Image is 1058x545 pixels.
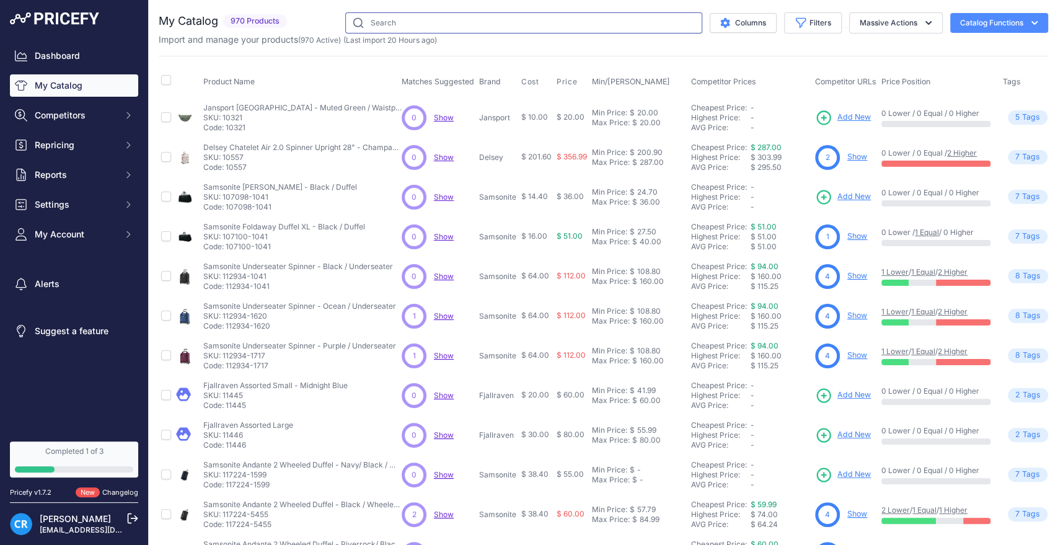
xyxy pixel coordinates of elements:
div: $ [632,277,637,286]
span: - [751,420,754,430]
span: Price Position [881,77,930,86]
div: 287.00 [637,157,664,167]
span: 2 [1015,389,1020,401]
button: Reports [10,164,138,186]
p: Samsonite Underseater Spinner - Ocean / Underseater [203,301,396,311]
p: Samsonite [479,351,516,361]
span: Add New [837,429,871,441]
span: Tag [1008,348,1048,363]
button: Price [557,77,580,87]
div: $ [630,346,635,356]
div: AVG Price: [691,321,751,331]
div: 160.00 [637,277,664,286]
a: Changelog [102,488,138,497]
span: Price [557,77,577,87]
span: Brand [479,77,501,86]
div: Highest Price: [691,192,751,202]
span: s [1036,350,1041,361]
span: 970 Products [223,14,287,29]
a: Add New [815,387,871,404]
p: SKU: 107100-1041 [203,232,365,242]
span: 1 [413,350,416,361]
a: Show [847,311,867,320]
div: 60.00 [637,396,661,405]
a: Cheapest Price: [691,301,747,311]
div: 20.00 [635,108,658,118]
p: Jansport [479,113,516,123]
a: Show [434,510,454,519]
div: 20.00 [637,118,661,128]
div: Highest Price: [691,113,751,123]
span: $ 36.00 [557,192,584,201]
a: My Catalog [10,74,138,97]
span: 0 [412,192,417,203]
p: Code: 10557 [203,162,402,172]
a: Show [847,350,867,360]
div: AVG Price: [691,202,751,212]
span: s [1036,112,1040,123]
p: Fjallraven Assorted Large [203,420,293,430]
span: Tag [1008,388,1048,402]
span: 2 [1015,429,1020,441]
div: $ [632,118,637,128]
p: / / [881,347,990,357]
div: $ [630,227,635,237]
span: 1 [413,311,416,322]
span: Tag [1008,150,1047,164]
span: $ 112.00 [557,311,586,320]
div: 27.50 [635,227,656,237]
a: Show [847,509,867,518]
a: [EMAIL_ADDRESS][DOMAIN_NAME] [40,525,169,534]
div: $ [630,306,635,316]
a: 2 Higher [938,347,968,356]
span: 8 [1015,270,1020,282]
span: - [751,103,754,112]
a: Cheapest Price: [691,500,747,509]
button: Filters [784,12,842,33]
p: Samsonite [479,232,516,242]
button: Repricing [10,134,138,156]
a: 1 Equal [911,307,935,316]
span: 7 [1015,151,1020,163]
div: Max Price: [592,197,630,207]
div: 108.80 [635,306,661,316]
span: s [1036,310,1041,322]
a: Show [847,231,867,241]
p: 0 Lower / 0 Equal / [881,148,990,158]
p: 0 Lower / 0 Equal / 0 Higher [881,109,990,118]
span: 8 [1015,310,1020,322]
div: $ 295.50 [751,162,810,172]
p: Delsey [479,153,516,162]
span: - [751,401,754,410]
span: $ 16.00 [521,231,547,241]
a: [PERSON_NAME] [40,513,111,524]
span: Tags [1003,77,1021,86]
a: Show [847,152,867,161]
a: 1 Lower [881,347,909,356]
span: Min/[PERSON_NAME] [592,77,670,86]
span: $ 160.00 [751,272,782,281]
p: SKU: 11445 [203,391,348,401]
span: - [751,113,754,122]
p: Samsonite [479,311,516,321]
span: $ 160.00 [751,311,782,321]
div: $ 51.00 [751,242,810,252]
a: 1 Equal [912,505,937,515]
p: Fjallraven Assorted Small - Midnight Blue [203,381,348,391]
a: 1 Equal [911,347,935,356]
span: 4 [825,271,830,282]
p: Code: 112934-1041 [203,281,393,291]
span: - [751,182,754,192]
div: Max Price: [592,356,630,366]
div: Min Price: [592,306,627,316]
span: $ 112.00 [557,350,586,360]
div: Max Price: [592,157,630,167]
a: 1 Equal [911,267,935,277]
div: Min Price: [592,148,627,157]
span: 7 [1015,231,1020,242]
div: Min Price: [592,425,627,435]
a: Cheapest Price: [691,222,747,231]
span: 2 [826,152,830,163]
a: Cheapest Price: [691,103,747,112]
span: s [1036,191,1040,203]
